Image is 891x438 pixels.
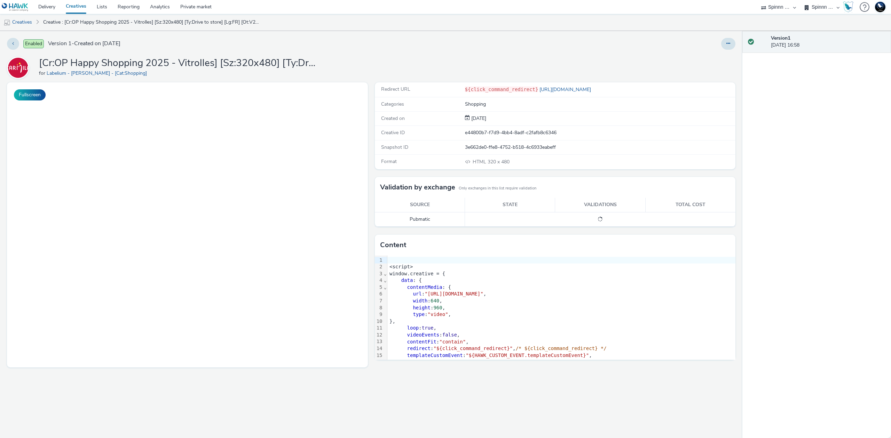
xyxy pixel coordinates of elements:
span: Fold line [384,284,387,290]
div: : , [387,345,735,352]
div: : , [387,325,735,332]
span: Enabled [23,39,44,48]
h3: Content [380,240,406,250]
span: creativeSize [407,359,442,365]
a: Hawk Academy [843,1,856,13]
span: Redirect URL [381,86,410,92]
th: Total cost [645,198,735,212]
a: Labelium - JD - Carmila - [Cat:Shopping] [7,64,32,71]
div: 16 [375,359,384,366]
div: 8 [375,305,384,311]
span: loop [407,325,419,331]
span: "${HAWK_CUSTOM_EVENT.templateCustomEvent}" [466,352,589,358]
th: Validations [555,198,645,212]
span: templateCustomEvent [407,352,463,358]
span: type [413,311,425,317]
div: 13 [375,338,384,345]
span: Snapshot ID [381,144,408,151]
a: Labelium - [PERSON_NAME] - [Cat:Shopping] [47,70,150,76]
th: State [465,198,555,212]
span: height [413,305,431,310]
span: "[URL][DOMAIN_NAME]" [425,291,483,297]
div: 3e662de0-ffe8-4752-b518-4c6933eabeff [465,144,735,151]
div: 1 [375,257,384,264]
div: : , [387,359,735,366]
span: Format [381,158,397,165]
div: 15 [375,352,384,359]
div: Creation 21 August 2025, 16:58 [470,115,486,122]
div: 2 [375,263,384,270]
div: 11 [375,325,384,332]
div: window.creative = { [387,270,735,277]
div: }, [387,318,735,325]
span: "${HAWK_CREATIVE_SIZE}" [445,359,513,365]
div: 9 [375,311,384,318]
span: "${click_command_redirect}" [433,346,513,351]
div: : , [387,332,735,339]
code: ${click_command_redirect} [465,87,538,92]
span: 640 [431,298,439,303]
div: 14 [375,345,384,352]
div: 5 [375,284,384,291]
div: : , [387,298,735,305]
div: : , [387,352,735,359]
td: Pubmatic [375,212,465,226]
img: Labelium - JD - Carmila - [Cat:Shopping] [8,58,28,78]
span: true [422,325,434,331]
span: redirect [407,346,431,351]
a: Creative : [Cr:OP Happy Shopping 2025 - Vitrolles] [Sz:320x480] [Ty:Drive to store] [Lg:FR] [Ot:V... [40,14,262,31]
span: contentMedia [407,284,442,290]
span: Created on [381,115,405,122]
span: Fold line [384,277,387,283]
span: Version 1 - Created on [DATE] [48,40,120,48]
span: Fold line [384,271,387,276]
div: 3 [375,270,384,277]
div: : , [387,339,735,346]
div: : , [387,305,735,311]
img: Hawk Academy [843,1,853,13]
span: for [39,70,47,76]
a: [URL][DOMAIN_NAME] [538,86,594,93]
div: 7 [375,298,384,305]
strong: Version 1 [771,35,790,41]
div: : { [387,284,735,291]
div: Shopping [465,101,735,108]
div: 6 [375,291,384,298]
span: url [413,291,421,297]
span: data [401,277,413,283]
span: width [413,298,427,303]
div: [DATE] 16:58 [771,35,885,49]
span: "video" [428,311,448,317]
span: Creative ID [381,129,405,136]
img: mobile [3,19,10,26]
span: "contain" [439,339,466,344]
div: : , [387,311,735,318]
small: Only exchanges in this list require validation [459,186,536,191]
span: 320 x 480 [472,159,510,165]
img: Support Hawk [875,2,885,12]
div: e44800b7-f7d9-4bb4-8adf-c2fafb8c6346 [465,129,735,136]
div: 12 [375,332,384,339]
div: : , [387,291,735,298]
div: <script> [387,263,735,270]
button: Fullscreen [14,89,46,100]
div: 10 [375,318,384,325]
span: false [442,332,457,338]
th: Source [375,198,465,212]
span: HTML [473,159,488,165]
span: contentFit [407,339,436,344]
img: undefined Logo [2,3,29,11]
h1: [Cr:OP Happy Shopping 2025 - Vitrolles] [Sz:320x480] [Ty:Drive to store] [Lg:FR] [Ot:V2] (copy) [39,57,317,70]
span: 960 [433,305,442,310]
div: : { [387,277,735,284]
span: videoEvents [407,332,440,338]
span: [DATE] [470,115,486,122]
h3: Validation by exchange [380,182,455,193]
span: /* ${click_command_redirect} */ [515,346,606,351]
span: Categories [381,101,404,107]
div: 4 [375,277,384,284]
